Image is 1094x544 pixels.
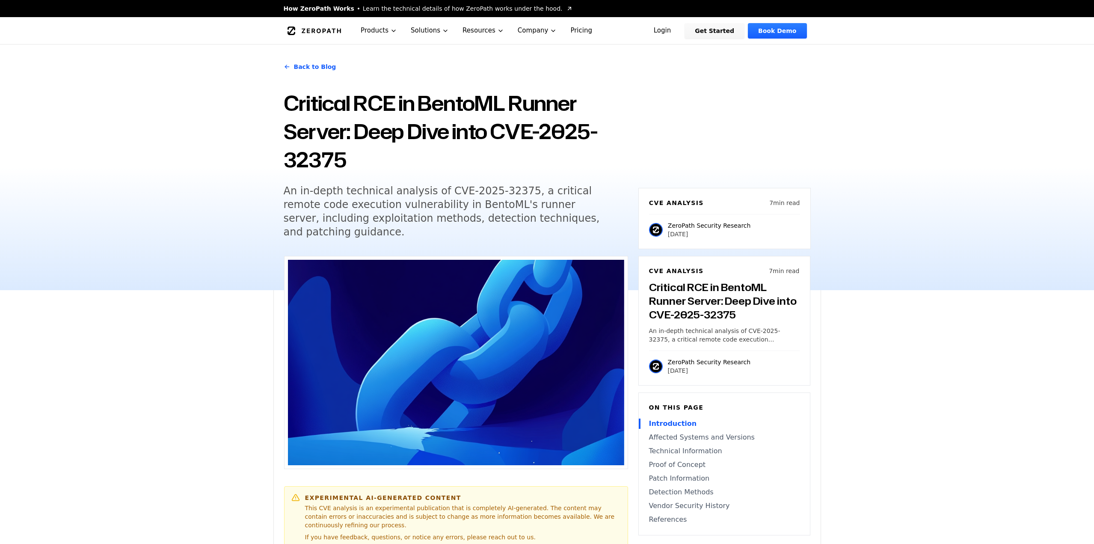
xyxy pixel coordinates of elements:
a: References [649,514,800,525]
a: Introduction [649,419,800,429]
p: [DATE] [668,366,751,375]
a: How ZeroPath WorksLearn the technical details of how ZeroPath works under the hood. [284,4,573,13]
a: Pricing [563,17,599,44]
h3: Critical RCE in BentoML Runner Server: Deep Dive into CVE-2025-32375 [649,280,800,321]
a: Technical Information [649,446,800,456]
a: Patch Information [649,473,800,484]
button: Company [511,17,564,44]
h1: Critical RCE in BentoML Runner Server: Deep Dive into CVE-2025-32375 [284,89,628,174]
p: [DATE] [668,230,751,238]
span: How ZeroPath Works [284,4,354,13]
h6: CVE Analysis [649,199,704,207]
a: Login [643,23,682,39]
span: Learn the technical details of how ZeroPath works under the hood. [363,4,563,13]
img: ZeroPath Security Research [649,360,663,373]
p: If you have feedback, questions, or notice any errors, please reach out to us. [305,533,621,541]
a: Detection Methods [649,487,800,497]
a: Vendor Security History [649,501,800,511]
p: 7 min read [769,267,799,275]
a: Get Started [685,23,744,39]
a: Proof of Concept [649,460,800,470]
p: This CVE analysis is an experimental publication that is completely AI-generated. The content may... [305,504,621,529]
h6: On this page [649,403,800,412]
h6: Experimental AI-Generated Content [305,493,621,502]
button: Products [354,17,404,44]
p: ZeroPath Security Research [668,221,751,230]
img: ZeroPath Security Research [649,223,663,237]
img: Critical RCE in BentoML Runner Server: Deep Dive into CVE-2025-32375 [288,260,624,465]
a: Book Demo [748,23,806,39]
p: ZeroPath Security Research [668,358,751,366]
button: Solutions [404,17,456,44]
a: Back to Blog [284,55,336,79]
h6: CVE Analysis [649,267,704,275]
p: An in-depth technical analysis of CVE-2025-32375, a critical remote code execution vulnerability ... [649,327,800,344]
button: Resources [456,17,511,44]
a: Affected Systems and Versions [649,432,800,443]
nav: Global [273,17,821,44]
h5: An in-depth technical analysis of CVE-2025-32375, a critical remote code execution vulnerability ... [284,184,612,239]
p: 7 min read [769,199,800,207]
